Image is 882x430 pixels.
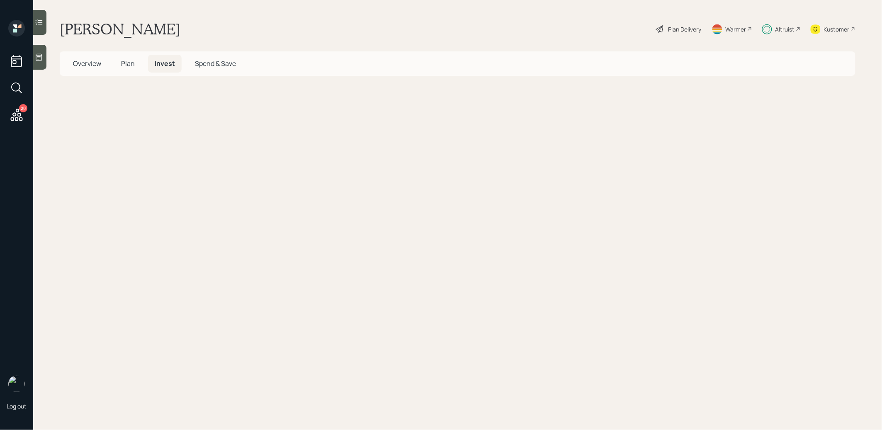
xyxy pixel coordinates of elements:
span: Overview [73,59,101,68]
div: Plan Delivery [668,25,702,34]
div: Altruist [775,25,795,34]
span: Invest [155,59,175,68]
div: 20 [19,104,27,112]
h1: [PERSON_NAME] [60,20,180,38]
div: Log out [7,402,27,410]
span: Spend & Save [195,59,236,68]
div: Kustomer [824,25,850,34]
img: treva-nostdahl-headshot.png [8,376,25,392]
div: Warmer [726,25,746,34]
span: Plan [121,59,135,68]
